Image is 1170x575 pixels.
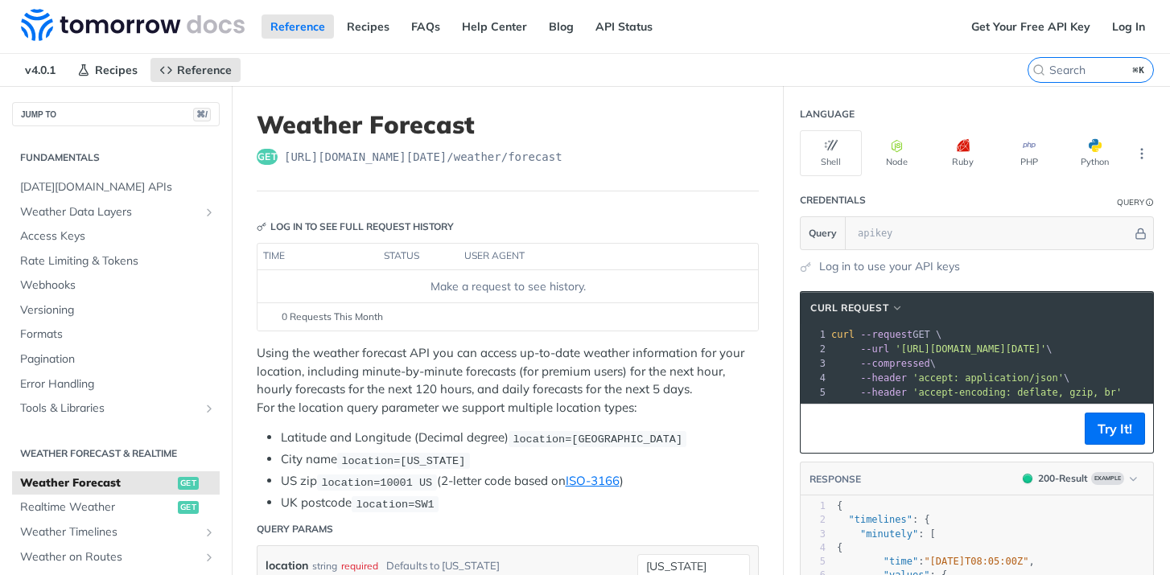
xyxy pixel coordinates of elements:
[1135,146,1149,161] svg: More ellipsis
[20,179,216,195] span: [DATE][DOMAIN_NAME] APIs
[177,63,232,77] span: Reference
[540,14,583,39] a: Blog
[459,244,726,269] th: user agent
[12,273,220,298] a: Webhooks
[12,150,220,165] h2: Fundamentals
[12,520,220,544] a: Weather TimelinesShow subpages for Weather Timelines
[837,542,842,553] span: {
[12,372,220,396] a: Error Handling
[913,372,1064,384] span: 'accept: application/json'
[20,475,174,491] span: Weather Forecast
[257,244,378,269] th: time
[850,217,1132,249] input: apikey
[801,499,826,513] div: 1
[831,358,936,369] span: \
[801,217,846,249] button: Query
[257,522,333,536] div: Query Params
[800,193,866,207] div: Credentials
[262,14,334,39] a: Reference
[860,329,913,340] span: --request
[1085,413,1145,445] button: Try It!
[801,528,826,541] div: 3
[587,14,661,39] a: API Status
[257,222,266,232] svg: Key
[12,446,220,461] h2: Weather Forecast & realtime
[1146,199,1154,207] i: Information
[257,149,278,165] span: get
[178,501,199,514] span: get
[12,102,220,126] button: JUMP TO⌘/
[21,9,245,41] img: Tomorrow.io Weather API Docs
[1129,62,1149,78] kbd: ⌘K
[801,342,828,356] div: 2
[257,344,759,417] p: Using the weather forecast API you can access up-to-date weather information for your location, i...
[801,385,828,400] div: 5
[12,200,220,224] a: Weather Data LayersShow subpages for Weather Data Layers
[831,329,941,340] span: GET \
[20,351,216,368] span: Pagination
[16,58,64,82] span: v4.0.1
[1015,470,1145,487] button: 200200-ResultExample
[998,130,1060,176] button: PHP
[1064,130,1126,176] button: Python
[860,343,889,355] span: --url
[20,228,216,244] span: Access Keys
[12,396,220,421] a: Tools & LibrariesShow subpages for Tools & Libraries
[378,244,459,269] th: status
[281,472,759,491] li: US zip (2-letter code based on )
[809,226,837,240] span: Query
[860,372,907,384] span: --header
[12,347,220,372] a: Pagination
[12,249,220,273] a: Rate Limiting & Tokens
[800,107,855,121] div: Language
[20,204,199,220] span: Weather Data Layers
[1117,196,1144,208] div: Query
[566,473,620,488] a: ISO-3166
[801,513,826,527] div: 2
[338,14,398,39] a: Recipes
[12,224,220,248] a: Access Keys
[20,327,216,343] span: Formats
[831,343,1053,355] span: \
[1023,474,1032,483] span: 200
[12,495,220,520] a: Realtime Weatherget
[831,372,1069,384] span: \
[895,343,1046,355] span: '[URL][DOMAIN_NAME][DATE]'
[12,175,220,199] a: [DATE][DOMAIN_NAME] APIs
[1130,142,1154,166] button: More Languages
[341,454,465,466] span: location=[US_STATE]
[321,476,432,488] span: location=10001 US
[12,322,220,347] a: Formats
[356,498,434,510] span: location=SW1
[837,528,936,540] span: : [
[860,528,918,540] span: "minutely"
[257,220,454,234] div: Log in to see full request history
[453,14,536,39] a: Help Center
[402,14,449,39] a: FAQs
[20,376,216,392] span: Error Handling
[193,108,211,121] span: ⌘/
[1117,196,1154,208] div: QueryInformation
[12,298,220,322] a: Versioning
[810,301,888,315] span: cURL Request
[12,471,220,495] a: Weather Forecastget
[801,555,826,569] div: 5
[819,258,960,275] a: Log in to use your API keys
[913,387,1122,398] span: 'accept-encoding: deflate, gzip, br'
[203,206,216,219] button: Show subpages for Weather Data Layers
[68,58,146,82] a: Recipes
[837,514,930,525] span: : {
[801,541,826,555] div: 4
[962,14,1099,39] a: Get Your Free API Key
[932,130,994,176] button: Ruby
[1091,472,1124,485] span: Example
[203,551,216,564] button: Show subpages for Weather on Routes
[1132,225,1149,241] button: Hide
[837,556,1035,567] span: : ,
[805,300,909,316] button: cURL Request
[848,514,912,525] span: "timelines"
[860,358,930,369] span: --compressed
[809,417,831,441] button: Copy to clipboard
[1038,471,1088,486] div: 200 - Result
[20,499,174,515] span: Realtime Weather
